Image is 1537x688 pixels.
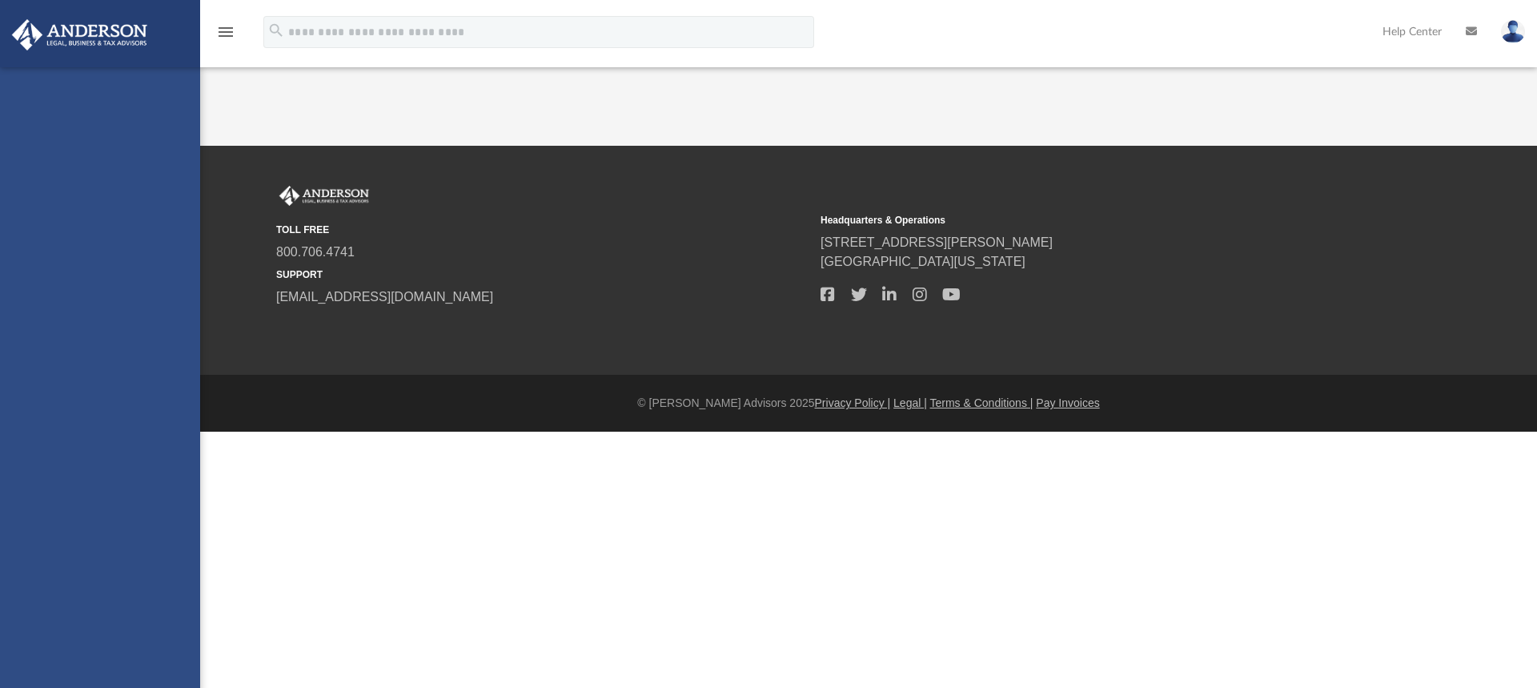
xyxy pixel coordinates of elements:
[276,245,355,259] a: 800.706.4741
[276,186,372,207] img: Anderson Advisors Platinum Portal
[276,290,493,304] a: [EMAIL_ADDRESS][DOMAIN_NAME]
[216,22,235,42] i: menu
[815,396,891,409] a: Privacy Policy |
[216,30,235,42] a: menu
[930,396,1033,409] a: Terms & Conditions |
[267,22,285,39] i: search
[1501,20,1525,43] img: User Pic
[821,255,1025,268] a: [GEOGRAPHIC_DATA][US_STATE]
[821,235,1053,249] a: [STREET_ADDRESS][PERSON_NAME]
[7,19,152,50] img: Anderson Advisors Platinum Portal
[200,395,1537,412] div: © [PERSON_NAME] Advisors 2025
[1036,396,1099,409] a: Pay Invoices
[276,268,809,282] small: SUPPORT
[893,396,927,409] a: Legal |
[821,213,1354,227] small: Headquarters & Operations
[276,223,809,237] small: TOLL FREE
